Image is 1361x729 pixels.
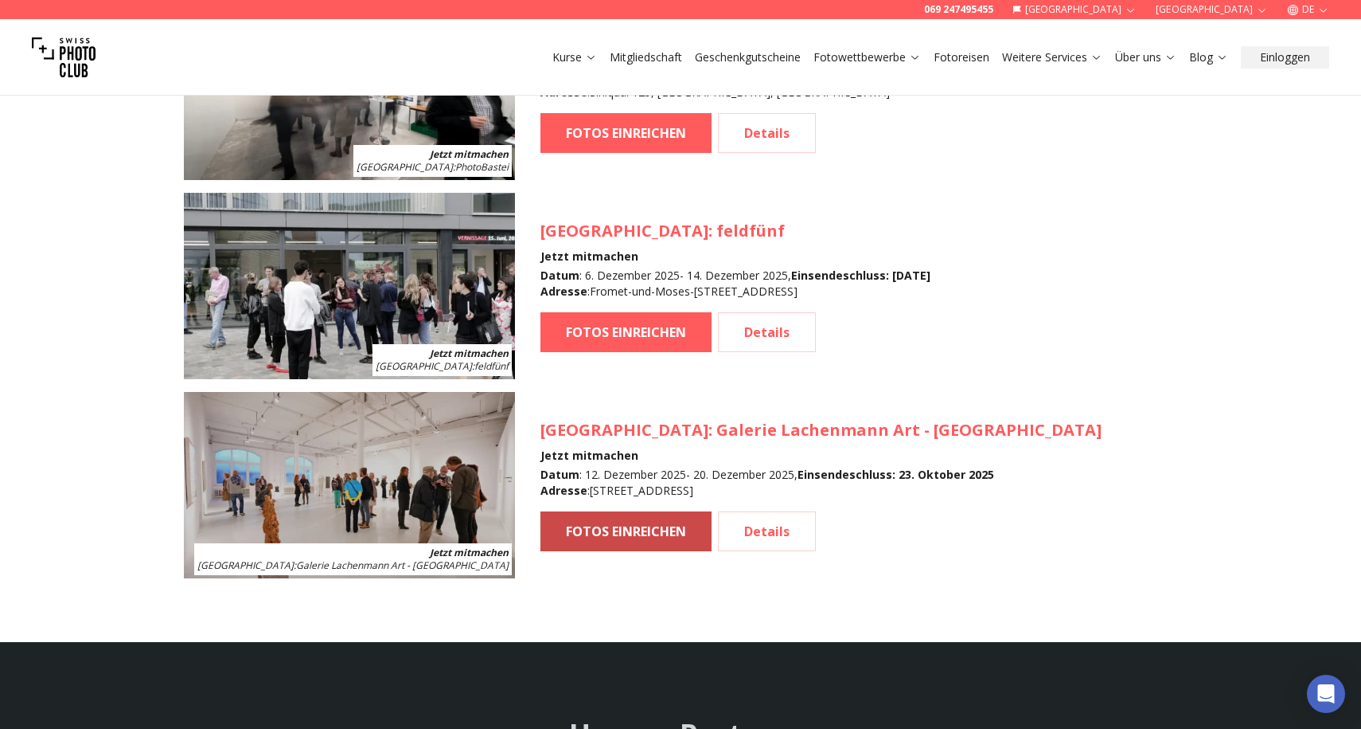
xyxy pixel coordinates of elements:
b: Datum [540,268,579,283]
b: Jetzt mitmachen [430,546,509,559]
a: FOTOS EINREICHEN [540,511,712,551]
button: Weitere Services [996,46,1109,69]
button: Über uns [1109,46,1183,69]
b: Einsendeschluss : [DATE] [791,268,930,283]
a: Mitgliedschaft [610,49,682,65]
b: Adresse [540,284,587,299]
b: Einsendeschluss : 23. Oktober 2025 [797,467,994,482]
a: Geschenkgutscheine [695,49,801,65]
a: Fotowettbewerbe [813,49,921,65]
button: Fotoreisen [927,46,996,69]
a: FOTOS EINREICHEN [540,113,712,153]
a: Fotoreisen [934,49,989,65]
img: SPC Photo Awards BODENSEE Dezember 2025 [184,392,515,578]
button: Mitgliedschaft [603,46,688,69]
b: Datum [540,467,579,482]
div: : 6. Dezember 2025 - 14. Dezember 2025 , : Fromet-und-Moses-[STREET_ADDRESS] [540,268,930,300]
button: Einloggen [1241,46,1329,69]
span: : feldfünf [376,359,509,373]
span: [GEOGRAPHIC_DATA] [357,160,453,174]
h4: Jetzt mitmachen [540,448,1102,464]
span: [GEOGRAPHIC_DATA] [540,419,708,441]
h4: Jetzt mitmachen [540,249,930,265]
h3: : feldfünf [540,220,930,242]
span: [GEOGRAPHIC_DATA] [376,359,472,373]
b: Adresse [540,483,587,498]
span: : Galerie Lachenmann Art - [GEOGRAPHIC_DATA] [197,559,509,572]
div: Open Intercom Messenger [1307,675,1345,713]
button: Blog [1183,46,1234,69]
a: Details [718,312,816,352]
button: Kurse [546,46,603,69]
a: Kurse [552,49,597,65]
a: 069 247495455 [924,3,993,16]
button: Geschenkgutscheine [688,46,807,69]
span: [GEOGRAPHIC_DATA] [540,220,708,241]
a: Blog [1189,49,1228,65]
a: FOTOS EINREICHEN [540,312,712,352]
h3: : Galerie Lachenmann Art - [GEOGRAPHIC_DATA] [540,419,1102,441]
button: Fotowettbewerbe [807,46,927,69]
b: Jetzt mitmachen [430,147,509,161]
img: SPC Photo Awards BERLIN Dezember 2025 [184,193,515,379]
span: [GEOGRAPHIC_DATA] [197,559,294,572]
b: Jetzt mitmachen [430,347,509,360]
a: Details [718,113,816,153]
a: Details [718,511,816,551]
img: Swiss photo club [32,25,96,89]
div: : 12. Dezember 2025 - 20. Dezember 2025 , : [STREET_ADDRESS] [540,467,1102,499]
span: : PhotoBastei [357,160,509,174]
a: Über uns [1115,49,1176,65]
a: Weitere Services [1002,49,1102,65]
